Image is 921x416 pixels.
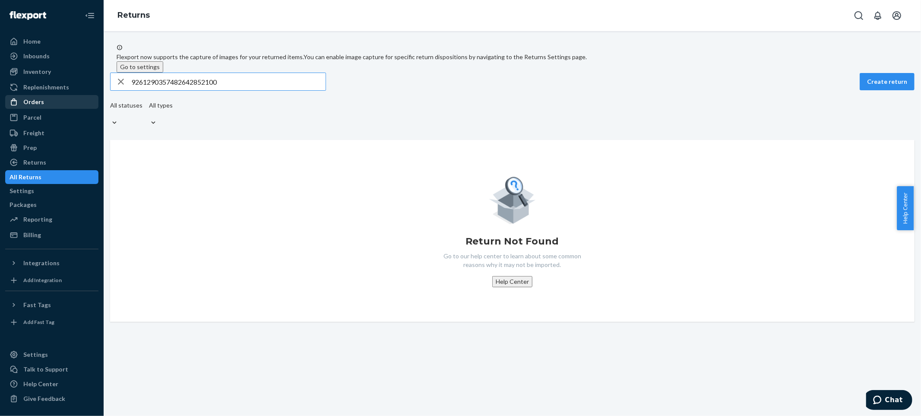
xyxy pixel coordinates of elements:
[5,65,98,79] a: Inventory
[23,37,41,46] div: Home
[5,80,98,94] a: Replenishments
[5,273,98,287] a: Add Integration
[492,276,532,287] button: Help Center
[5,126,98,140] a: Freight
[23,276,62,284] div: Add Integration
[131,73,326,90] input: Search returns by rma, id, tracking number
[869,7,886,24] button: Open notifications
[9,173,41,181] div: All Returns
[866,390,912,412] iframe: Opens a widget where you can chat to one of our agents
[5,95,98,109] a: Orders
[860,73,915,90] button: Create return
[23,83,69,92] div: Replenishments
[149,101,173,110] div: All types
[850,7,867,24] button: Open Search Box
[23,98,44,106] div: Orders
[304,53,587,60] span: You can enable image capture for specific return dispositions by navigating to the Returns Settin...
[9,11,46,20] img: Flexport logo
[23,259,60,267] div: Integrations
[5,298,98,312] button: Fast Tags
[23,350,48,359] div: Settings
[117,10,150,20] a: Returns
[5,141,98,155] a: Prep
[5,184,98,198] a: Settings
[5,256,98,270] button: Integrations
[5,362,98,376] button: Talk to Support
[117,53,304,60] span: Flexport now supports the capture of images for your returned items.
[23,365,68,374] div: Talk to Support
[117,61,163,73] button: Go to settings
[111,3,157,28] ol: breadcrumbs
[23,113,41,122] div: Parcel
[9,187,34,195] div: Settings
[489,175,536,224] img: Empty list
[5,156,98,169] a: Returns
[5,213,98,226] a: Reporting
[5,111,98,124] a: Parcel
[23,158,46,167] div: Returns
[5,392,98,406] button: Give Feedback
[5,35,98,48] a: Home
[5,348,98,362] a: Settings
[5,198,98,212] a: Packages
[5,49,98,63] a: Inbounds
[23,318,54,326] div: Add Fast Tag
[5,228,98,242] a: Billing
[888,7,905,24] button: Open account menu
[23,301,51,309] div: Fast Tags
[437,252,588,269] p: Go to our help center to learn about some common reasons why it may not be imported.
[23,231,41,239] div: Billing
[110,101,142,110] div: All statuses
[466,235,559,248] h1: Return Not Found
[5,377,98,391] a: Help Center
[23,129,44,137] div: Freight
[897,186,914,230] button: Help Center
[9,200,37,209] div: Packages
[23,143,37,152] div: Prep
[5,315,98,329] a: Add Fast Tag
[23,380,58,388] div: Help Center
[23,215,52,224] div: Reporting
[23,67,51,76] div: Inventory
[23,52,50,60] div: Inbounds
[81,7,98,24] button: Close Navigation
[23,394,65,403] div: Give Feedback
[5,170,98,184] a: All Returns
